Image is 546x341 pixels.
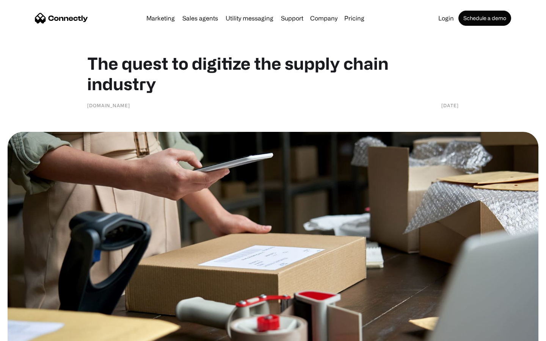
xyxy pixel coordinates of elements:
[435,15,457,21] a: Login
[458,11,511,26] a: Schedule a demo
[441,102,459,109] div: [DATE]
[223,15,276,21] a: Utility messaging
[278,15,306,21] a: Support
[341,15,367,21] a: Pricing
[87,53,459,94] h1: The quest to digitize the supply chain industry
[179,15,221,21] a: Sales agents
[143,15,178,21] a: Marketing
[87,102,130,109] div: [DOMAIN_NAME]
[8,328,45,338] aside: Language selected: English
[15,328,45,338] ul: Language list
[310,13,337,23] div: Company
